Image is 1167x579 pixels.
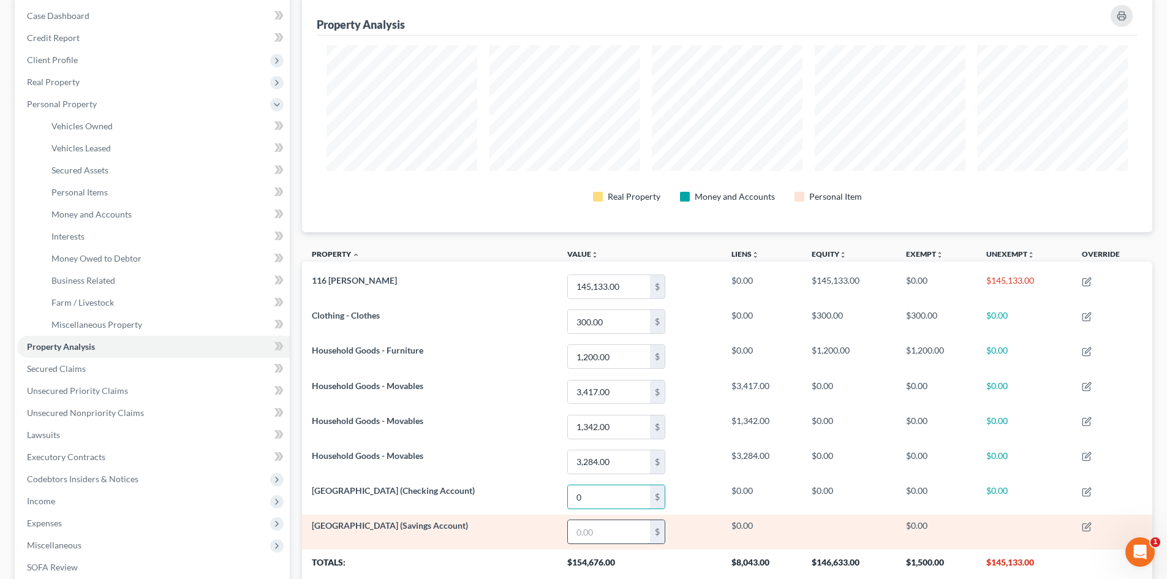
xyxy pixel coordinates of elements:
[976,374,1071,409] td: $0.00
[312,345,423,355] span: Household Goods - Furniture
[1125,537,1155,567] iframe: Intercom live chat
[650,310,665,333] div: $
[936,251,943,259] i: unfold_more
[17,380,290,402] a: Unsecured Priority Claims
[650,520,665,543] div: $
[896,444,976,479] td: $0.00
[650,275,665,298] div: $
[51,253,142,263] span: Money Owed to Debtor
[608,191,660,203] div: Real Property
[896,339,976,374] td: $1,200.00
[51,143,111,153] span: Vehicles Leased
[42,270,290,292] a: Business Related
[802,339,896,374] td: $1,200.00
[312,275,397,286] span: 116 [PERSON_NAME]
[1072,242,1152,270] th: Override
[42,225,290,248] a: Interests
[17,556,290,578] a: SOFA Review
[896,479,976,514] td: $0.00
[27,496,55,506] span: Income
[27,55,78,65] span: Client Profile
[976,305,1071,339] td: $0.00
[42,203,290,225] a: Money and Accounts
[27,474,138,484] span: Codebtors Insiders & Notices
[568,275,650,298] input: 0.00
[27,540,81,550] span: Miscellaneous
[896,305,976,339] td: $300.00
[896,374,976,409] td: $0.00
[809,191,862,203] div: Personal Item
[802,269,896,304] td: $145,133.00
[312,450,423,461] span: Household Goods - Movables
[27,385,128,396] span: Unsecured Priority Claims
[51,231,85,241] span: Interests
[51,209,132,219] span: Money and Accounts
[312,249,360,259] a: Property expand_less
[906,249,943,259] a: Exemptunfold_more
[317,17,405,32] div: Property Analysis
[17,424,290,446] a: Lawsuits
[986,249,1035,259] a: Unexemptunfold_more
[722,269,802,304] td: $0.00
[17,5,290,27] a: Case Dashboard
[27,430,60,440] span: Lawsuits
[567,249,599,259] a: Valueunfold_more
[568,310,650,333] input: 0.00
[27,341,95,352] span: Property Analysis
[51,319,142,330] span: Miscellaneous Property
[568,450,650,474] input: 0.00
[802,305,896,339] td: $300.00
[17,446,290,468] a: Executory Contracts
[650,380,665,404] div: $
[51,275,115,286] span: Business Related
[1027,251,1035,259] i: unfold_more
[802,409,896,444] td: $0.00
[568,485,650,509] input: 0.00
[896,269,976,304] td: $0.00
[722,515,802,550] td: $0.00
[802,444,896,479] td: $0.00
[312,380,423,391] span: Household Goods - Movables
[722,409,802,444] td: $1,342.00
[42,159,290,181] a: Secured Assets
[839,251,847,259] i: unfold_more
[568,380,650,404] input: 0.00
[42,292,290,314] a: Farm / Livestock
[802,479,896,514] td: $0.00
[27,518,62,528] span: Expenses
[896,515,976,550] td: $0.00
[650,485,665,509] div: $
[650,450,665,474] div: $
[27,99,97,109] span: Personal Property
[17,402,290,424] a: Unsecured Nonpriority Claims
[42,137,290,159] a: Vehicles Leased
[976,409,1071,444] td: $0.00
[51,121,113,131] span: Vehicles Owned
[27,452,105,462] span: Executory Contracts
[42,181,290,203] a: Personal Items
[51,165,108,175] span: Secured Assets
[976,269,1071,304] td: $145,133.00
[27,10,89,21] span: Case Dashboard
[722,305,802,339] td: $0.00
[591,251,599,259] i: unfold_more
[312,520,468,531] span: [GEOGRAPHIC_DATA] (Savings Account)
[722,339,802,374] td: $0.00
[802,374,896,409] td: $0.00
[352,251,360,259] i: expand_less
[17,27,290,49] a: Credit Report
[722,444,802,479] td: $3,284.00
[42,248,290,270] a: Money Owed to Debtor
[27,407,144,418] span: Unsecured Nonpriority Claims
[752,251,759,259] i: unfold_more
[812,249,847,259] a: Equityunfold_more
[27,363,86,374] span: Secured Claims
[976,339,1071,374] td: $0.00
[27,562,78,572] span: SOFA Review
[312,485,475,496] span: [GEOGRAPHIC_DATA] (Checking Account)
[42,314,290,336] a: Miscellaneous Property
[976,479,1071,514] td: $0.00
[42,115,290,137] a: Vehicles Owned
[27,32,80,43] span: Credit Report
[722,374,802,409] td: $3,417.00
